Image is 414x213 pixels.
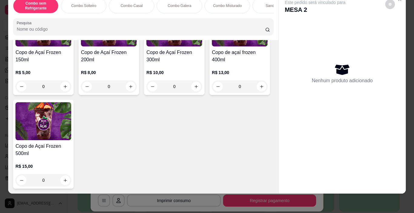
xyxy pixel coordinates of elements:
button: decrease-product-quantity [17,82,26,91]
button: increase-product-quantity [60,82,70,91]
p: R$ 15,00 [15,163,71,169]
p: Combo sem Refrigerante [18,1,53,11]
p: Combo Galera [168,3,191,8]
h4: Copo de Açaí Frozen 500ml [15,143,71,157]
p: R$ 10,00 [146,69,202,76]
label: Pesquisa [17,20,34,25]
p: Sanduíches [266,3,285,8]
img: product-image [15,102,71,140]
p: R$ 13,00 [212,69,268,76]
p: R$ 8,00 [81,69,137,76]
input: Pesquisa [17,26,265,32]
p: R$ 5,00 [15,69,71,76]
h4: Copo de Açaí Frozen 200ml [81,49,137,63]
p: MESA 2 [285,5,346,14]
p: Combo Misturado [213,3,242,8]
h4: Copo de Açaí Frozen 150ml [15,49,71,63]
p: Combo Solteiro [71,3,96,8]
p: Combo Casal [121,3,143,8]
p: Nenhum produto adicionado [312,77,373,84]
h4: Copo de açaí frozen 400ml [212,49,268,63]
h4: Copo de Açaí Frozen 300ml [146,49,202,63]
